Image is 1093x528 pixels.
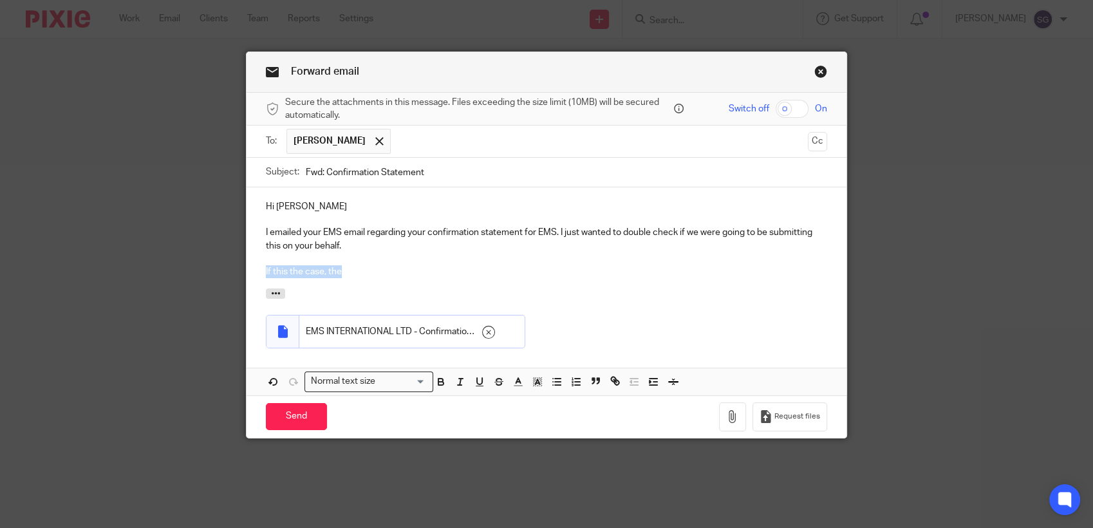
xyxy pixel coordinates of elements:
div: Search for option [304,372,433,391]
input: Send [266,403,327,431]
a: Close this dialog window [814,65,827,82]
label: To: [266,135,280,147]
button: Request files [752,402,827,431]
span: Request files [774,411,820,422]
span: On [815,102,827,115]
label: Subject: [266,165,299,178]
button: Cc [808,132,827,151]
span: EMS INTERNATIONAL LTD - Confirmation Statement details made up to [DATE].pdf [306,325,476,338]
span: Normal text size [308,375,378,388]
span: [PERSON_NAME] [294,135,366,147]
span: Forward email [291,66,359,77]
p: I emailed your EMS email regarding your confirmation statement for EMS. I just wanted to double c... [266,226,827,252]
p: If this the case, the [266,265,827,278]
input: Search for option [379,375,425,388]
p: Hi [PERSON_NAME] [266,200,827,213]
span: Secure the attachments in this message. Files exceeding the size limit (10MB) will be secured aut... [285,96,671,122]
span: Switch off [729,102,769,115]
